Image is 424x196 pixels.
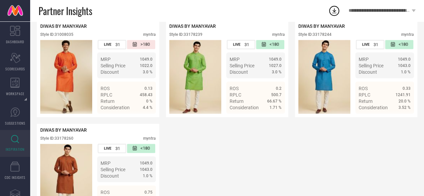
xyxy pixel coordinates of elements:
[403,86,411,91] span: 0.33
[399,105,411,110] span: 3.52 %
[101,190,110,195] span: ROS
[5,121,25,126] span: SUGGESTIONS
[359,69,377,75] span: Discount
[356,40,384,49] div: Number of days the style has been live on the platform
[359,86,368,91] span: ROS
[298,40,350,114] div: Click to view image
[373,42,378,47] span: 31
[144,86,153,91] span: 0.13
[269,105,282,110] span: 1.71 %
[101,167,125,172] span: Selling Price
[272,70,282,74] span: 3.0 %
[101,160,111,166] span: MRP
[146,99,153,104] span: 0 %
[260,117,282,122] a: Details
[101,86,110,91] span: ROS
[144,190,153,195] span: 0.75
[5,175,25,180] span: CDC INSIGHTS
[101,173,119,179] span: Discount
[269,57,282,62] span: 1049.0
[398,57,411,62] span: 1049.0
[230,63,254,68] span: Selling Price
[115,42,120,47] span: 31
[101,92,112,97] span: RPLC
[101,69,119,75] span: Discount
[140,146,150,151] span: <180
[401,70,411,74] span: 1.0 %
[40,32,73,37] div: Style ID: 31008035
[140,167,153,172] span: 1043.0
[398,63,411,68] span: 1043.0
[101,57,111,62] span: MRP
[6,147,24,152] span: INSPIRATION
[271,92,282,97] span: 500.7
[140,57,153,62] span: 1049.0
[143,32,156,37] div: myntra
[143,105,153,110] span: 4.4 %
[276,86,282,91] span: 0.2
[127,40,155,49] div: Number of days since the style was first listed on the platform
[359,105,388,110] span: Consideration
[104,43,111,47] span: LIVE
[269,42,279,48] span: <180
[230,105,259,110] span: Consideration
[298,40,350,114] img: Style preview image
[98,144,126,153] div: Number of days the style has been live on the platform
[40,40,92,114] img: Style preview image
[230,92,241,97] span: RPLC
[140,92,153,97] span: 458.43
[230,57,240,62] span: MRP
[169,23,216,29] span: DIWAS BY MANYAVAR
[256,40,284,49] div: Number of days since the style was first listed on the platform
[127,144,155,153] div: Number of days since the style was first listed on the platform
[244,42,249,47] span: 31
[230,69,248,75] span: Discount
[401,32,414,37] div: myntra
[143,174,153,178] span: 1.0 %
[298,32,331,37] div: Style ID: 33178244
[298,23,345,29] span: DIWAS BY MANYAVAR
[40,40,92,114] div: Click to view image
[269,63,282,68] span: 1027.0
[359,99,373,104] span: Return
[98,40,126,49] div: Number of days the style has been live on the platform
[40,127,87,133] span: DIWAS BY MANYAVAR
[143,136,156,141] div: myntra
[399,42,408,48] span: <180
[39,4,92,18] span: Partner Insights
[5,66,25,71] span: SCORECARDS
[359,92,370,97] span: RPLC
[169,40,221,114] div: Click to view image
[385,40,413,49] div: Number of days since the style was first listed on the platform
[140,161,153,166] span: 1049.0
[140,63,153,68] span: 1022.0
[328,5,340,17] div: Open download list
[104,146,111,151] span: LIVE
[40,136,73,141] div: Style ID: 33178260
[6,91,24,96] span: WORKSPACE
[230,86,239,91] span: ROS
[362,43,369,47] span: LIVE
[115,146,120,151] span: 31
[396,92,411,97] span: 1241.91
[101,99,115,104] span: Return
[272,32,285,37] div: myntra
[137,117,153,122] span: Details
[399,99,411,104] span: 20.0 %
[101,63,125,68] span: Selling Price
[359,57,369,62] span: MRP
[227,40,255,49] div: Number of days the style has been live on the platform
[131,117,153,122] a: Details
[140,42,150,48] span: >180
[143,70,153,74] span: 3.0 %
[359,63,383,68] span: Selling Price
[169,40,221,114] img: Style preview image
[396,117,411,122] span: Details
[169,32,202,37] div: Style ID: 33178239
[101,105,130,110] span: Consideration
[230,99,244,104] span: Return
[267,99,282,104] span: 66.67 %
[233,43,240,47] span: LIVE
[266,117,282,122] span: Details
[6,39,24,44] span: DASHBOARD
